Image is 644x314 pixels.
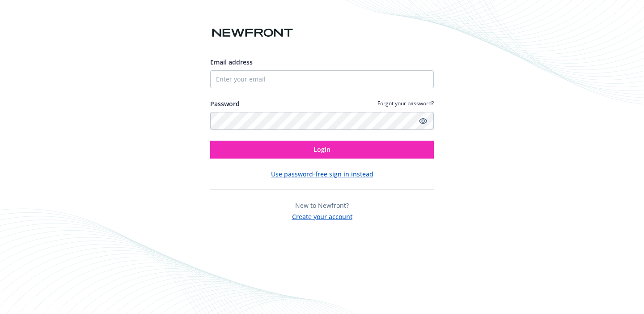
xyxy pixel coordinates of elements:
[210,70,434,88] input: Enter your email
[377,99,434,107] a: Forgot your password?
[210,99,240,108] label: Password
[292,210,352,221] button: Create your account
[210,141,434,159] button: Login
[314,145,330,154] span: Login
[210,58,253,66] span: Email address
[210,112,434,130] input: Enter your password
[271,169,373,179] button: Use password-free sign in instead
[295,201,349,210] span: New to Newfront?
[210,25,295,41] img: Newfront logo
[418,116,428,126] a: Show password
